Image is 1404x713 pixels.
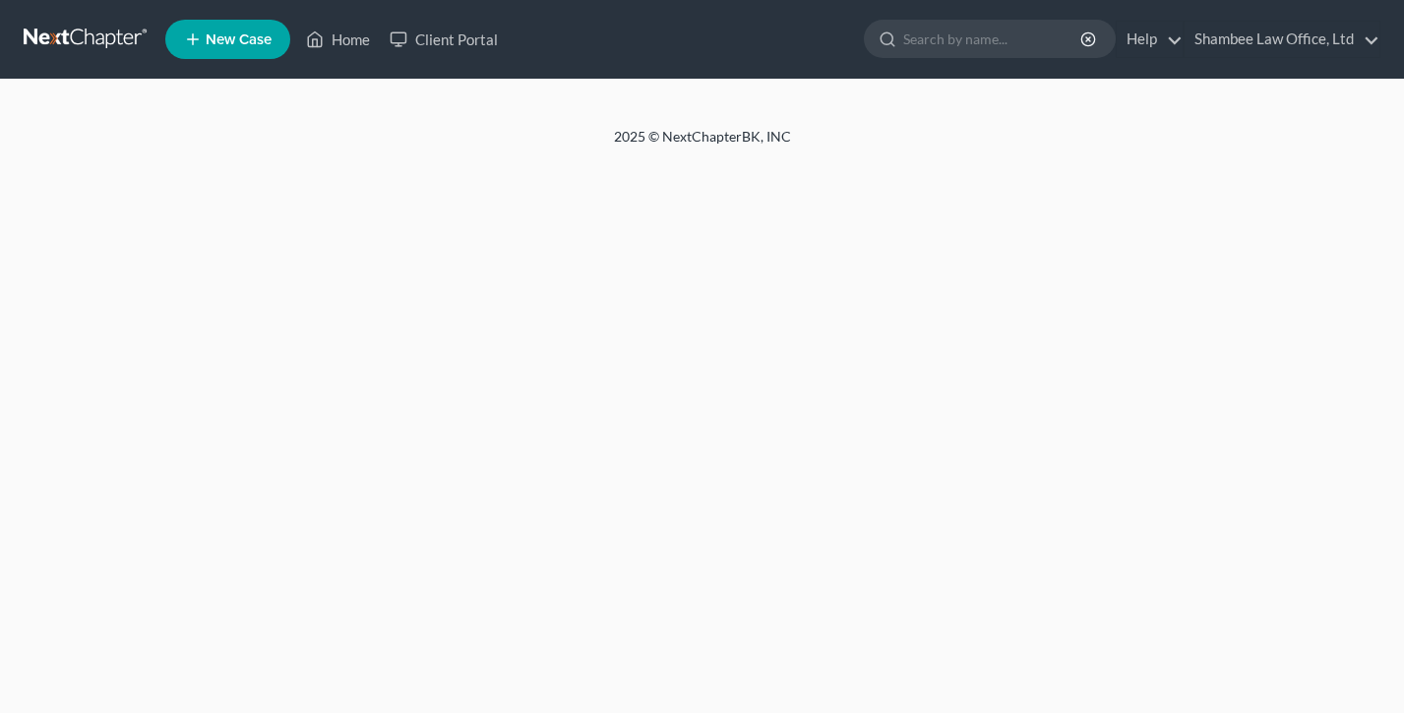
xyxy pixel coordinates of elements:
[380,22,508,57] a: Client Portal
[1185,22,1379,57] a: Shambee Law Office, Ltd
[903,21,1083,57] input: Search by name...
[1117,22,1183,57] a: Help
[296,22,380,57] a: Home
[142,127,1263,162] div: 2025 © NextChapterBK, INC
[206,32,272,47] span: New Case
